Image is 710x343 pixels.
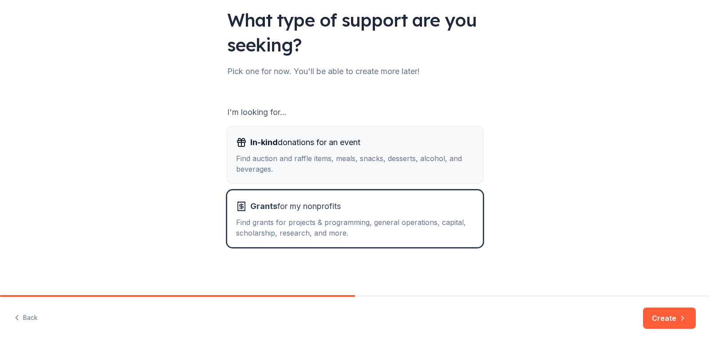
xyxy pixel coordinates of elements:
[227,190,483,247] button: Grantsfor my nonprofitsFind grants for projects & programming, general operations, capital, schol...
[227,126,483,183] button: In-kinddonations for an eventFind auction and raffle items, meals, snacks, desserts, alcohol, and...
[236,153,474,174] div: Find auction and raffle items, meals, snacks, desserts, alcohol, and beverages.
[227,64,483,79] div: Pick one for now. You'll be able to create more later!
[250,135,360,150] span: donations for an event
[14,309,38,327] button: Back
[227,8,483,57] div: What type of support are you seeking?
[250,201,277,211] span: Grants
[227,105,483,119] div: I'm looking for...
[250,199,341,213] span: for my nonprofits
[643,308,696,329] button: Create
[236,217,474,238] div: Find grants for projects & programming, general operations, capital, scholarship, research, and m...
[250,138,278,147] span: In-kind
